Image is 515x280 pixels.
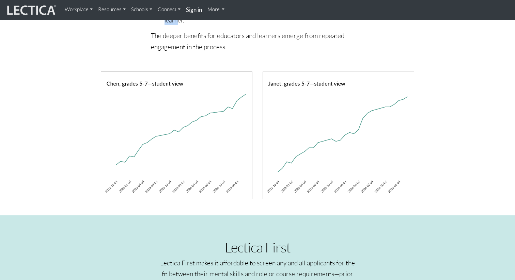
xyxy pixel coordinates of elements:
img: lecticalive [5,4,57,17]
a: More [205,3,228,16]
h1: Lectica First [160,240,355,255]
a: Connect [155,3,183,16]
p: The deeper benefits for educators and learners emerge from repeated engagement in the process. [151,30,364,52]
a: Sign in [183,3,205,17]
img: janet-5-7-student.png [263,71,414,199]
strong: Sign in [186,6,202,13]
a: Resources [95,3,128,16]
a: Workplace [62,3,95,16]
img: chen-5-7-student.png [101,71,252,199]
a: Schools [128,3,155,16]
